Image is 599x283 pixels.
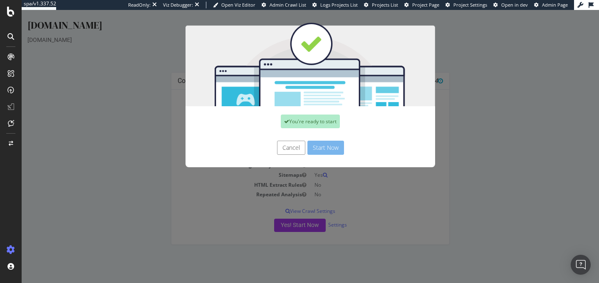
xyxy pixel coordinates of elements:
[320,2,358,8] span: Logs Projects List
[453,2,487,8] span: Project Settings
[501,2,528,8] span: Open in dev
[164,12,413,96] img: You're all set!
[270,2,306,8] span: Admin Crawl List
[213,2,255,8] a: Open Viz Editor
[542,2,568,8] span: Admin Page
[404,2,439,8] a: Project Page
[221,2,255,8] span: Open Viz Editor
[571,255,591,275] div: Open Intercom Messenger
[22,10,599,283] iframe: To enrich screen reader interactions, please activate Accessibility in Grammarly extension settings
[493,2,528,8] a: Open in dev
[255,131,284,145] button: Cancel
[262,2,306,8] a: Admin Crawl List
[412,2,439,8] span: Project Page
[259,105,318,118] div: You're ready to start
[446,2,487,8] a: Project Settings
[372,2,398,8] span: Projects List
[364,2,398,8] a: Projects List
[534,2,568,8] a: Admin Page
[312,2,358,8] a: Logs Projects List
[163,2,193,8] div: Viz Debugger:
[128,2,151,8] div: ReadOnly:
